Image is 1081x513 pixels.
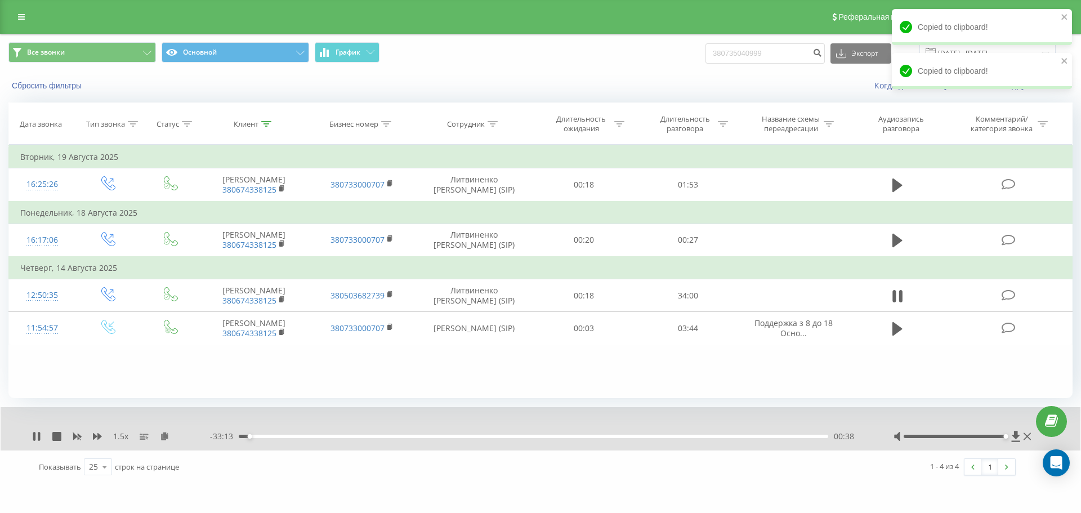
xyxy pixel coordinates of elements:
a: 380503682739 [330,290,385,301]
div: Accessibility label [248,434,252,439]
td: 00:18 [532,168,636,202]
div: 16:25:26 [20,173,64,195]
div: Accessibility label [1003,434,1008,439]
div: 16:17:06 [20,229,64,251]
div: Статус [157,119,179,129]
span: Все звонки [27,48,65,57]
a: 380733000707 [330,179,385,190]
a: 380733000707 [330,234,385,245]
div: Клиент [234,119,258,129]
div: 12:50:35 [20,284,64,306]
td: Литвиненко [PERSON_NAME] (SIP) [416,168,532,202]
div: Аудиозапись разговора [865,114,938,133]
button: Основной [162,42,309,63]
td: 01:53 [636,168,739,202]
span: - 33:13 [210,431,239,442]
td: Вторник, 19 Августа 2025 [9,146,1073,168]
td: Понедельник, 18 Августа 2025 [9,202,1073,224]
button: close [1061,56,1069,67]
span: 1.5 x [113,431,128,442]
div: Название схемы переадресации [761,114,821,133]
div: Дата звонка [20,119,62,129]
a: 380674338125 [222,184,276,195]
td: 00:03 [532,312,636,345]
button: Все звонки [8,42,156,63]
a: 380674338125 [222,295,276,306]
div: Комментарий/категория звонка [969,114,1035,133]
span: Реферальная программа [838,12,931,21]
td: [PERSON_NAME] [200,224,308,257]
td: 00:18 [532,279,636,312]
button: close [1061,12,1069,23]
button: График [315,42,379,63]
input: Поиск по номеру [705,43,825,64]
td: [PERSON_NAME] [200,312,308,345]
td: Четверг, 14 Августа 2025 [9,257,1073,279]
div: Бизнес номер [329,119,378,129]
div: 1 - 4 из 4 [930,461,959,472]
span: График [336,48,360,56]
td: 00:20 [532,224,636,257]
td: [PERSON_NAME] [200,279,308,312]
div: Длительность ожидания [551,114,611,133]
div: 11:54:57 [20,317,64,339]
div: Open Intercom Messenger [1043,449,1070,476]
div: Copied to clipboard! [892,53,1072,89]
a: 380674338125 [222,328,276,338]
span: Показывать [39,462,81,472]
td: 34:00 [636,279,739,312]
span: 00:38 [834,431,854,442]
a: 380674338125 [222,239,276,250]
div: Тип звонка [86,119,125,129]
td: 00:27 [636,224,739,257]
div: Сотрудник [447,119,485,129]
div: Длительность разговора [655,114,715,133]
span: Поддержка з 8 до 18 Осно... [754,318,833,338]
button: Экспорт [830,43,891,64]
td: Литвиненко [PERSON_NAME] (SIP) [416,279,532,312]
td: [PERSON_NAME] (SIP) [416,312,532,345]
a: 1 [981,459,998,475]
a: Когда данные могут отличаться от других систем [874,80,1073,91]
td: 03:44 [636,312,739,345]
a: 380733000707 [330,323,385,333]
div: 25 [89,461,98,472]
td: Литвиненко [PERSON_NAME] (SIP) [416,224,532,257]
div: Copied to clipboard! [892,9,1072,45]
button: Сбросить фильтры [8,81,87,91]
td: [PERSON_NAME] [200,168,308,202]
span: строк на странице [115,462,179,472]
